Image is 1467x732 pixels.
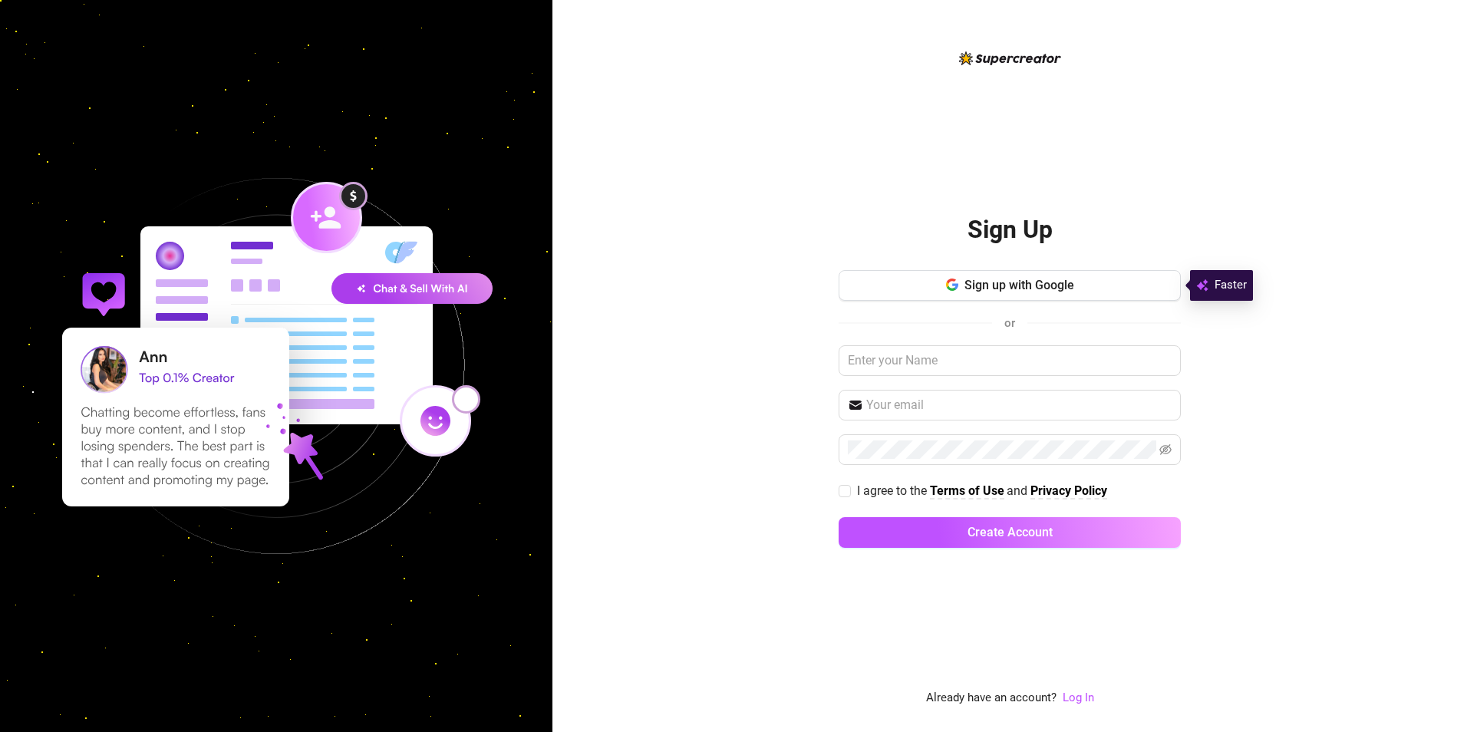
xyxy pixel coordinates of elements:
[1215,276,1247,295] span: Faster
[1063,689,1094,707] a: Log In
[968,214,1053,246] h2: Sign Up
[1030,483,1107,500] a: Privacy Policy
[1063,691,1094,704] a: Log In
[1196,276,1208,295] img: svg%3e
[857,483,930,498] span: I agree to the
[1007,483,1030,498] span: and
[930,483,1004,498] strong: Terms of Use
[968,525,1053,539] span: Create Account
[839,270,1181,301] button: Sign up with Google
[866,396,1172,414] input: Your email
[11,101,542,631] img: signup-background-D0MIrEPF.svg
[930,483,1004,500] a: Terms of Use
[964,278,1074,292] span: Sign up with Google
[1004,316,1015,330] span: or
[839,345,1181,376] input: Enter your Name
[1030,483,1107,498] strong: Privacy Policy
[926,689,1057,707] span: Already have an account?
[959,51,1061,65] img: logo-BBDzfeDw.svg
[1159,443,1172,456] span: eye-invisible
[839,517,1181,548] button: Create Account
